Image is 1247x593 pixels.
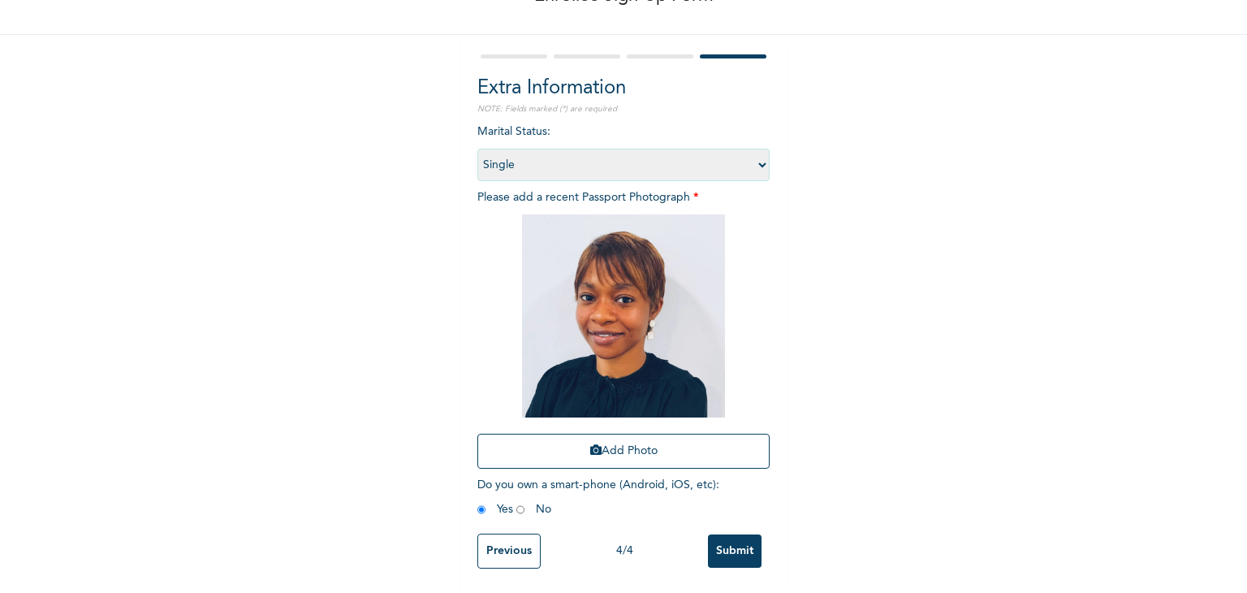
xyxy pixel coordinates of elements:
button: Add Photo [477,434,770,469]
span: Please add a recent Passport Photograph [477,192,770,477]
input: Submit [708,535,762,568]
h2: Extra Information [477,74,770,103]
span: Do you own a smart-phone (Android, iOS, etc) : Yes No [477,479,719,515]
div: 4 / 4 [541,543,708,560]
p: NOTE: Fields marked (*) are required [477,103,770,115]
input: Previous [477,534,541,569]
img: Crop [522,214,725,418]
span: Marital Status : [477,126,770,171]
